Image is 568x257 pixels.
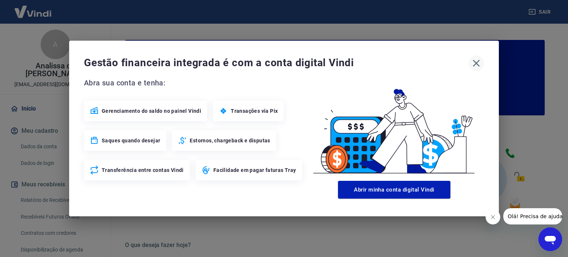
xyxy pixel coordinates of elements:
iframe: Botão para abrir a janela de mensagens [538,227,562,251]
span: Saques quando desejar [102,137,160,144]
iframe: Fechar mensagem [486,210,500,224]
span: Gerenciamento do saldo no painel Vindi [102,107,201,115]
span: Facilidade em pagar faturas Tray [213,166,296,174]
span: Abra sua conta e tenha: [84,77,304,89]
button: Abrir minha conta digital Vindi [338,181,450,199]
span: Olá! Precisa de ajuda? [4,5,62,11]
iframe: Mensagem da empresa [503,208,562,224]
span: Transferência entre contas Vindi [102,166,184,174]
span: Transações via Pix [231,107,278,115]
span: Estornos, chargeback e disputas [190,137,270,144]
span: Gestão financeira integrada é com a conta digital Vindi [84,55,469,70]
img: Good Billing [304,77,484,178]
